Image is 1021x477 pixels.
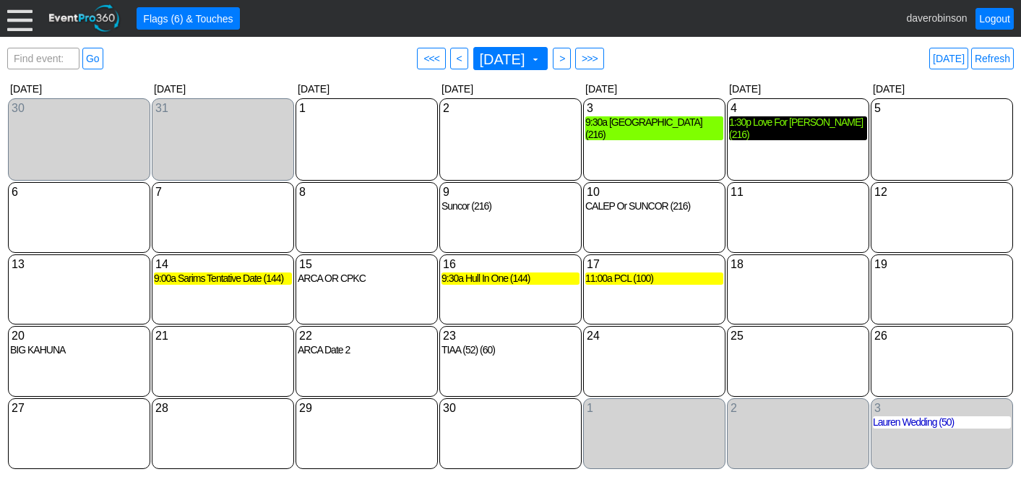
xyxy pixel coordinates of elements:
div: BIG KAHUNA [10,344,148,356]
div: Show menu [441,328,580,344]
span: >>> [579,51,600,66]
div: Show menu [441,184,580,200]
div: Show menu [729,328,867,344]
span: [DATE] [477,51,542,66]
div: Show menu [298,328,436,344]
a: [DATE] [929,48,968,69]
div: Show menu [10,400,148,416]
div: Show menu [585,400,723,416]
img: EventPro360 [47,2,122,35]
span: daverobinson [906,12,967,23]
div: Show menu [873,100,1011,116]
span: Flags (6) & Touches [140,11,236,26]
div: Show menu [154,257,292,272]
span: > [556,51,567,66]
span: < [454,51,465,66]
div: Show menu [585,100,723,116]
div: Show menu [441,100,580,116]
div: ARCA Date 2 [298,344,436,356]
div: [DATE] [726,80,870,98]
a: Go [82,48,103,69]
div: [DATE] [870,80,1014,98]
div: Show menu [873,184,1011,200]
div: Show menu [441,257,580,272]
div: Show menu [10,184,148,200]
div: Show menu [585,328,723,344]
div: 9:00a Sarims Tentative Date (144) [154,272,292,285]
a: Refresh [971,48,1014,69]
div: 11:00a PCL (100) [585,272,723,285]
div: 9:30a [GEOGRAPHIC_DATA] (216) [585,116,723,141]
div: Show menu [10,328,148,344]
div: Show menu [585,184,723,200]
div: Lauren Wedding (50) [873,416,1011,429]
span: Find event: enter title [11,48,76,83]
div: Suncor (216) [441,200,580,212]
a: Logout [975,8,1014,30]
div: 1:30p Love For [PERSON_NAME] (216) [729,116,867,141]
span: [DATE] [477,52,528,66]
span: Flags (6) & Touches [140,12,236,26]
span: <<< [421,51,442,66]
div: Show menu [298,400,436,416]
div: Show menu [154,328,292,344]
div: Show menu [585,257,723,272]
div: Show menu [729,257,867,272]
div: [DATE] [582,80,726,98]
div: Show menu [154,400,292,416]
div: Show menu [729,400,867,416]
div: Show menu [441,400,580,416]
div: Show menu [298,184,436,200]
div: [DATE] [439,80,582,98]
div: [DATE] [151,80,295,98]
div: Menu: Click or 'Crtl+M' to toggle menu open/close [7,6,33,31]
div: [DATE] [7,80,151,98]
div: Show menu [10,100,148,116]
div: Show menu [298,100,436,116]
div: Show menu [873,328,1011,344]
div: Show menu [298,257,436,272]
div: Show menu [154,184,292,200]
div: TIAA (52) (60) [441,344,580,356]
div: CALEP Or SUNCOR (216) [585,200,723,212]
div: Show menu [729,184,867,200]
div: Show menu [729,100,867,116]
div: [DATE] [295,80,439,98]
div: Show menu [873,400,1011,416]
div: Show menu [154,100,292,116]
div: Show menu [10,257,148,272]
div: ARCA OR CPKC [298,272,436,285]
div: Show menu [873,257,1011,272]
div: 9:30a Hull In One (144) [441,272,580,285]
